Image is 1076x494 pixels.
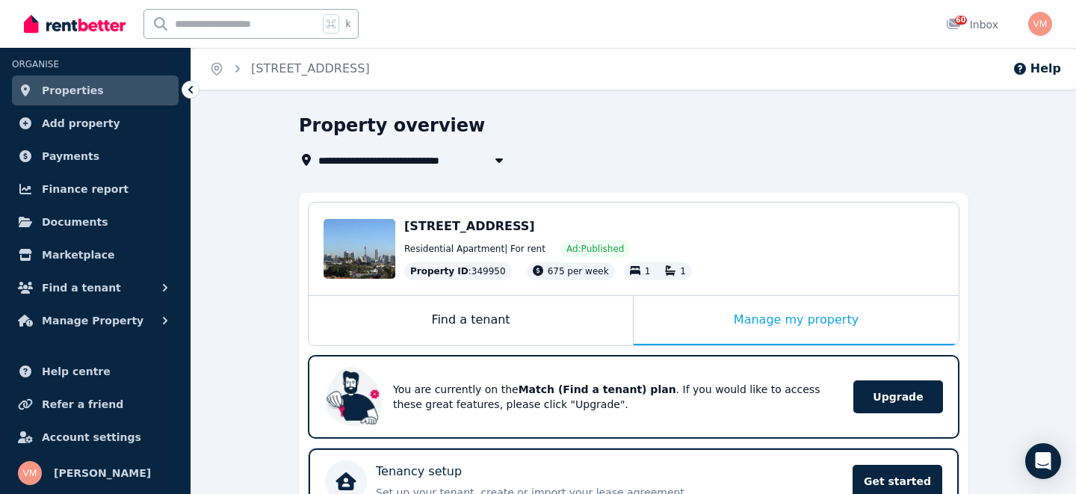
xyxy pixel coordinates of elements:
span: Account settings [42,428,141,446]
span: Manage Property [42,312,143,330]
span: Find a tenant [42,279,121,297]
div: Find a tenant [309,296,633,345]
a: Refer a friend [12,389,179,419]
img: RentBetter [24,13,126,35]
h1: Property overview [299,114,485,138]
a: [STREET_ADDRESS] [251,61,370,75]
b: Match (Find a tenant) plan [519,383,676,395]
span: Residential Apartment | For rent [404,243,545,255]
span: [PERSON_NAME] [54,464,151,482]
span: ORGANISE [12,59,59,70]
span: Property ID [410,265,469,277]
p: You are currently on the . If you would like to access these great features, please click "Upgrade". [393,382,832,412]
span: k [345,18,350,30]
img: Vanessa Marks [18,461,42,485]
a: Help centre [12,356,179,386]
span: Payments [42,147,99,165]
a: Properties [12,75,179,105]
button: Find a tenant [12,273,179,303]
div: Manage my property [634,296,959,345]
a: Finance report [12,174,179,204]
nav: Breadcrumb [191,48,388,90]
div: : 349950 [404,262,512,280]
button: Help [1012,60,1061,78]
span: Add property [42,114,120,132]
a: Marketplace [12,240,179,270]
span: Properties [42,81,104,99]
a: Add property [12,108,179,138]
span: Refer a friend [42,395,123,413]
a: Payments [12,141,179,171]
a: Documents [12,207,179,237]
span: Finance report [42,180,129,198]
div: Inbox [946,17,998,32]
img: Vanessa Marks [1028,12,1052,36]
span: Help centre [42,362,111,380]
span: Ad: Published [566,243,624,255]
span: Documents [42,213,108,231]
span: 675 per week [548,266,609,277]
span: Marketplace [42,246,114,264]
img: Upgrade RentBetter plan [324,367,384,427]
span: 1 [680,266,686,277]
a: Account settings [12,422,179,452]
span: Upgrade [853,380,943,413]
span: [STREET_ADDRESS] [404,219,535,233]
span: 1 [645,266,651,277]
p: Tenancy setup [376,463,462,481]
span: 60 [955,16,967,25]
div: Open Intercom Messenger [1025,443,1061,479]
button: Manage Property [12,306,179,336]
